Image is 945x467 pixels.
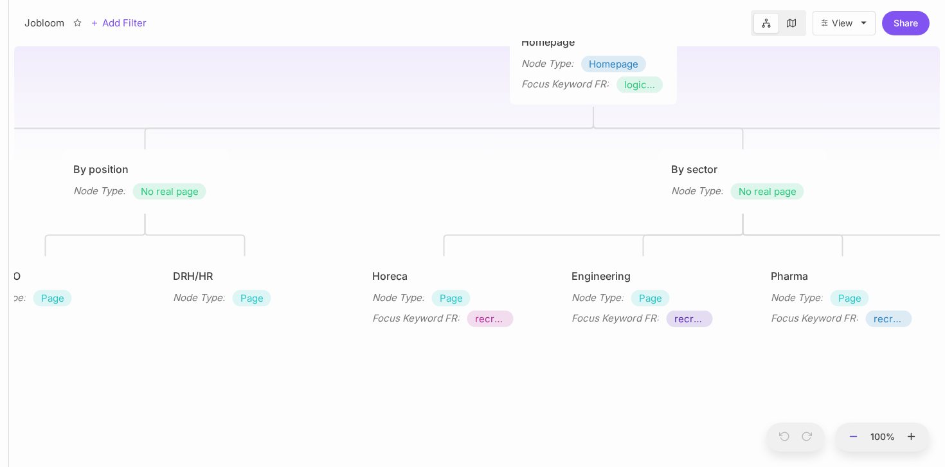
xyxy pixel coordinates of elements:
div: Focus Keyword FR : [571,311,659,326]
span: recrutement horeca (10) [475,311,506,327]
span: Add Filter [98,15,147,31]
div: Node Type : [521,56,573,71]
span: Page [838,291,861,306]
button: Add Filter [91,15,147,31]
span: Page [440,291,463,306]
div: Homepage [521,34,665,50]
span: Page [41,291,64,306]
div: Focus Keyword FR : [771,311,858,326]
div: By positionNode Type:No real page [61,149,230,212]
div: Pharma [771,268,915,284]
span: recrutement pharma (10) [874,311,905,327]
div: Node Type : [571,290,624,306]
span: Homepage [589,57,638,72]
div: By position [73,161,217,177]
span: Page [639,291,662,306]
div: Node Type : [73,183,125,199]
div: Focus Keyword FR : [521,77,609,92]
div: View [832,18,852,28]
button: View [813,11,876,35]
div: Node Type : [173,290,225,306]
div: EngineeringNode Type:PageFocus Keyword FR:recrutement ingénierie (10) [559,256,728,340]
div: Node Type : [372,290,424,306]
span: recrutement ingénierie (10) [674,311,705,327]
div: Focus Keyword FR : [372,311,460,326]
span: logiciel de recrutement (390) [624,77,655,93]
div: HorecaNode Type:PageFocus Keyword FR:recrutement horeca (10) [360,256,528,340]
div: DRH/HRNode Type:Page [161,256,329,319]
div: By sectorNode Type:No real page [659,149,827,212]
button: Share [882,11,930,35]
div: Horeca [372,268,516,284]
span: No real page [739,184,797,199]
div: HomepageNode Type:HomepageFocus Keyword FR:logiciel de recrutement (390) [509,22,678,105]
div: DRH/HR [173,268,317,284]
div: PharmaNode Type:PageFocus Keyword FR:recrutement pharma (10) [759,256,927,340]
span: Page [240,291,264,306]
div: Engineering [571,268,715,284]
div: Node Type : [671,183,723,199]
span: No real page [141,184,199,199]
button: 100% [867,423,898,452]
div: Node Type : [771,290,823,306]
div: Jobloom [24,15,64,31]
div: By sector [671,161,815,177]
